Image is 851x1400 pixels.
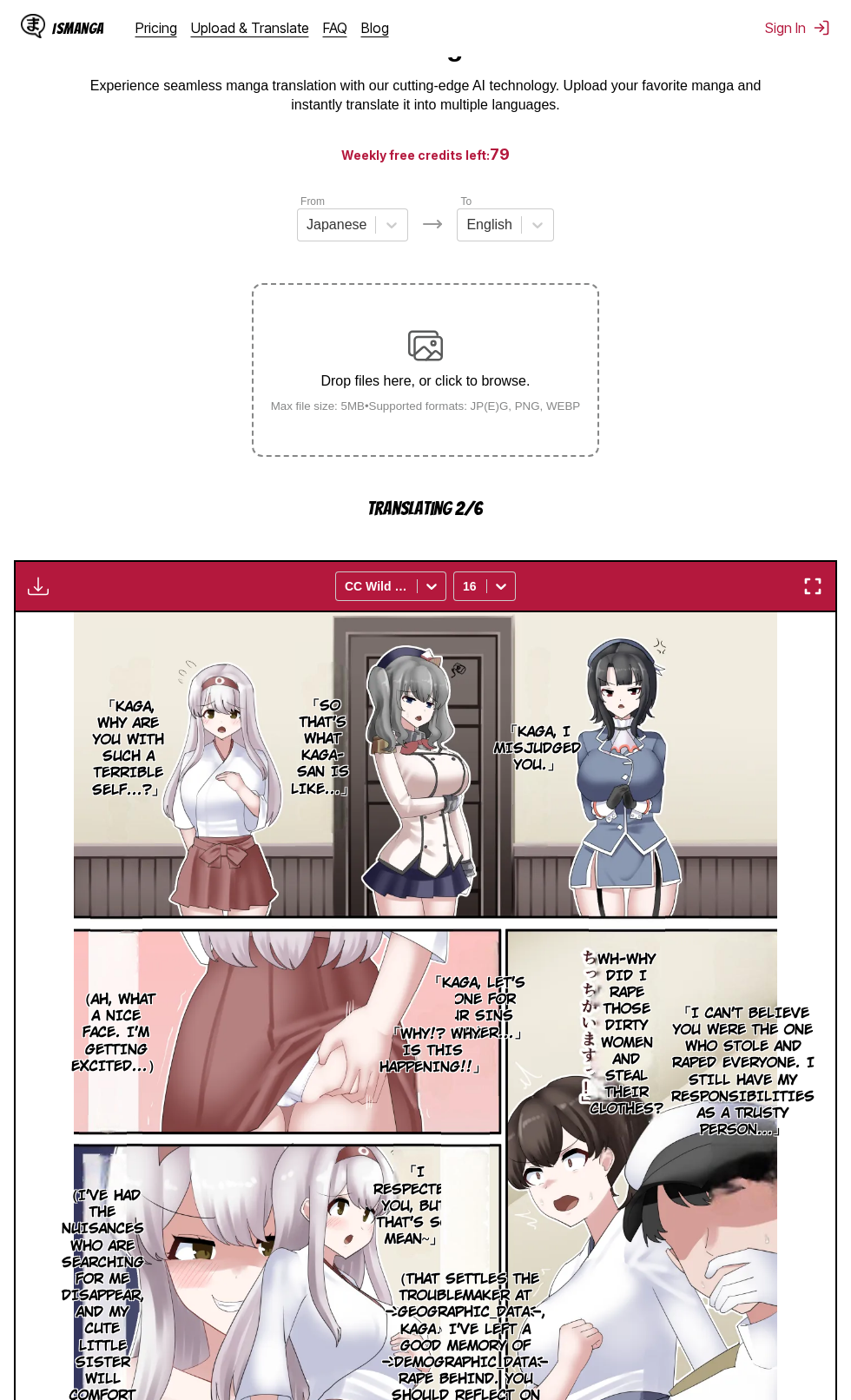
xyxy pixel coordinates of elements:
[78,76,773,116] p: Experience seamless manga translation with our cutting-edge AI technology. Upload your favorite m...
[89,695,168,802] p: 「Kaga, why are you with such a terrible self...?」
[21,14,45,38] img: IsManga Logo
[257,400,595,413] small: Max file size: 5MB • Supported formats: JP(E)G, PNG, WEBP
[323,19,347,36] a: FAQ
[376,1022,490,1080] p: 「Why!? Why is this happening!!」
[765,19,830,36] button: Sign In
[460,195,472,208] label: To
[668,1001,818,1142] p: 「I can't believe you were the one who stole and raped everyone. I still have my responsibilities ...
[287,694,358,801] p: 「So that's what Kaga-san is like...」
[300,195,325,208] label: From
[422,214,443,234] img: Languages icon
[491,720,584,777] p: 「Kaga, I misjudged you.」
[28,576,49,597] img: Download translated images
[191,19,309,36] a: Upload & Translate
[587,948,666,1121] p: Wh-Why did I rape those dirty women and steal their clothes?
[42,143,809,165] h3: Weekly free credits left:
[813,19,830,36] img: Sign out
[361,19,389,36] a: Blog
[422,971,531,1045] p: 「Kaga, let's atone for our sins together...」
[21,14,135,42] a: IsManga LogoIsManga
[370,1160,458,1251] p: 「I respected you, but that's so mean~」
[257,373,595,389] p: Drop files here, or click to browse.
[135,19,177,36] a: Pricing
[490,145,510,163] span: 79
[252,499,599,518] p: Translating 2/6
[802,576,823,597] img: Enter fullscreen
[52,20,104,36] div: IsManga
[68,987,165,1078] p: （Ah, what a nice face. I'm getting excited...）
